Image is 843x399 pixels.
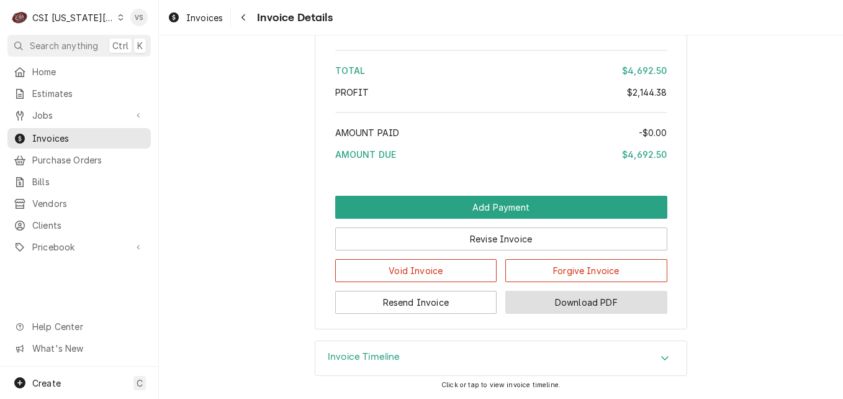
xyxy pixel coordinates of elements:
[7,215,151,236] a: Clients
[7,338,151,359] a: Go to What's New
[7,172,151,192] a: Bills
[32,241,126,254] span: Pricebook
[315,341,687,376] button: Accordion Details Expand Trigger
[335,64,667,77] div: Total
[328,351,400,363] h3: Invoice Timeline
[335,126,667,139] div: Amount Paid
[32,154,145,167] span: Purchase Orders
[622,148,667,161] div: $4,692.50
[335,227,667,250] button: Revise Invoice
[7,83,151,104] a: Estimates
[622,64,667,77] div: $4,692.50
[137,39,143,52] span: K
[335,86,667,99] div: Profit
[233,7,253,27] button: Navigate back
[32,132,145,145] span: Invoices
[32,197,145,210] span: Vendors
[335,196,667,314] div: Button Group
[32,378,61,388] span: Create
[130,9,148,26] div: VS
[335,250,667,282] div: Button Group Row
[335,87,369,98] span: Profit
[335,127,400,138] span: Amount Paid
[335,259,497,282] button: Void Invoice
[32,109,126,122] span: Jobs
[315,341,687,376] div: Accordion Header
[335,219,667,250] div: Button Group Row
[7,237,151,257] a: Go to Pricebook
[112,39,128,52] span: Ctrl
[7,316,151,337] a: Go to Help Center
[32,219,145,232] span: Clients
[32,87,145,100] span: Estimates
[32,320,143,333] span: Help Center
[315,341,687,377] div: Invoice Timeline
[137,377,143,390] span: C
[32,175,145,188] span: Bills
[505,291,667,314] button: Download PDF
[335,196,667,219] div: Button Group Row
[335,291,497,314] button: Resend Invoice
[627,86,667,99] div: $2,144.38
[130,9,148,26] div: Vicky Stuesse's Avatar
[11,9,29,26] div: CSI Kansas City's Avatar
[335,196,667,219] button: Add Payment
[7,193,151,214] a: Vendors
[7,150,151,170] a: Purchase Orders
[253,9,332,26] span: Invoice Details
[7,128,151,149] a: Invoices
[441,381,561,389] span: Click or tap to view invoice timeline.
[505,259,667,282] button: Forgive Invoice
[335,65,366,76] span: Total
[335,148,667,161] div: Amount Due
[335,149,397,160] span: Amount Due
[7,62,151,82] a: Home
[30,39,98,52] span: Search anything
[639,126,667,139] div: -$0.00
[11,9,29,26] div: C
[163,7,228,28] a: Invoices
[7,105,151,126] a: Go to Jobs
[335,282,667,314] div: Button Group Row
[186,11,223,24] span: Invoices
[32,11,114,24] div: CSI [US_STATE][GEOGRAPHIC_DATA]
[7,35,151,57] button: Search anythingCtrlK
[32,342,143,355] span: What's New
[32,65,145,78] span: Home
